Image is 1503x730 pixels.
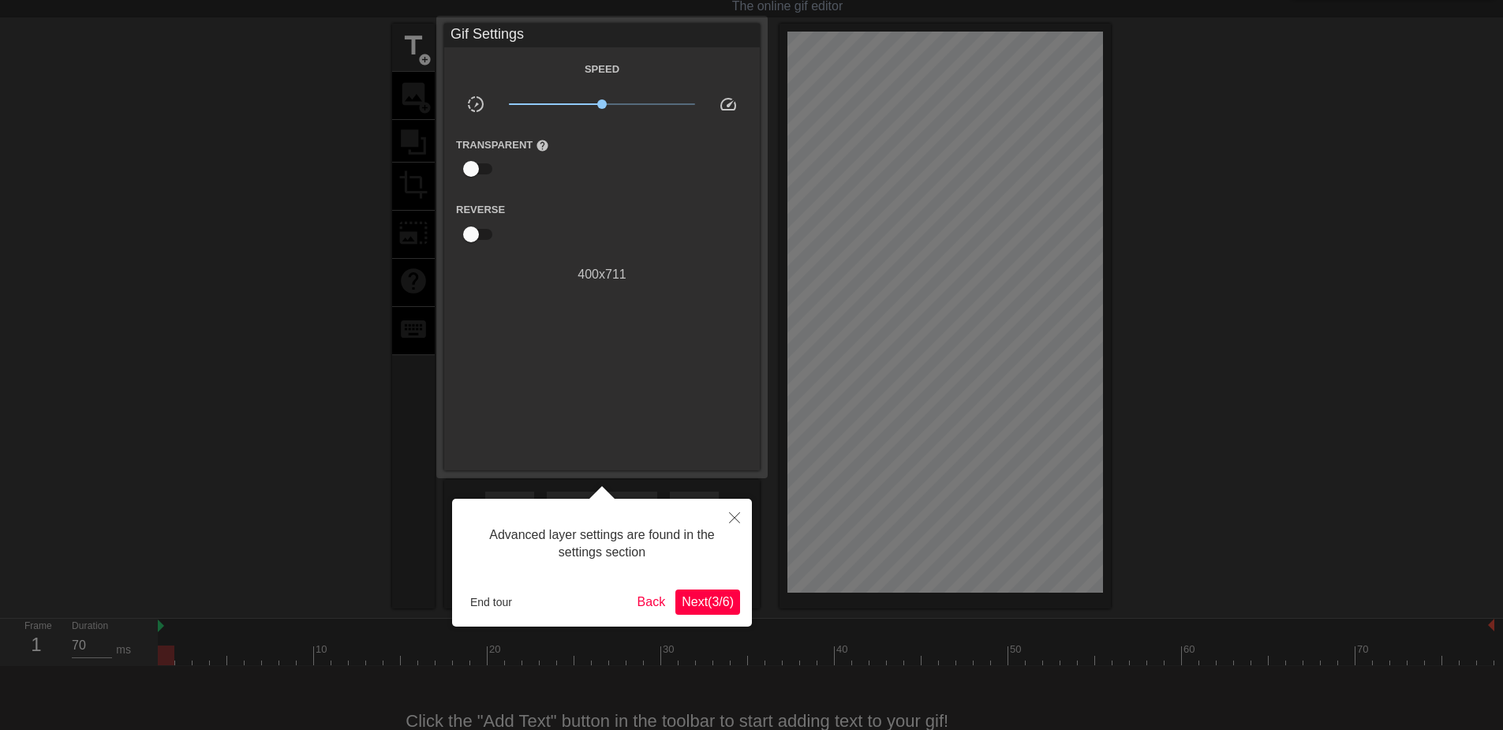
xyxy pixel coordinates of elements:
div: Advanced layer settings are found in the settings section [464,511,740,578]
button: End tour [464,590,518,614]
button: Back [631,590,672,615]
span: Next ( 3 / 6 ) [682,595,734,608]
button: Next [675,590,740,615]
button: Close [717,499,752,535]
